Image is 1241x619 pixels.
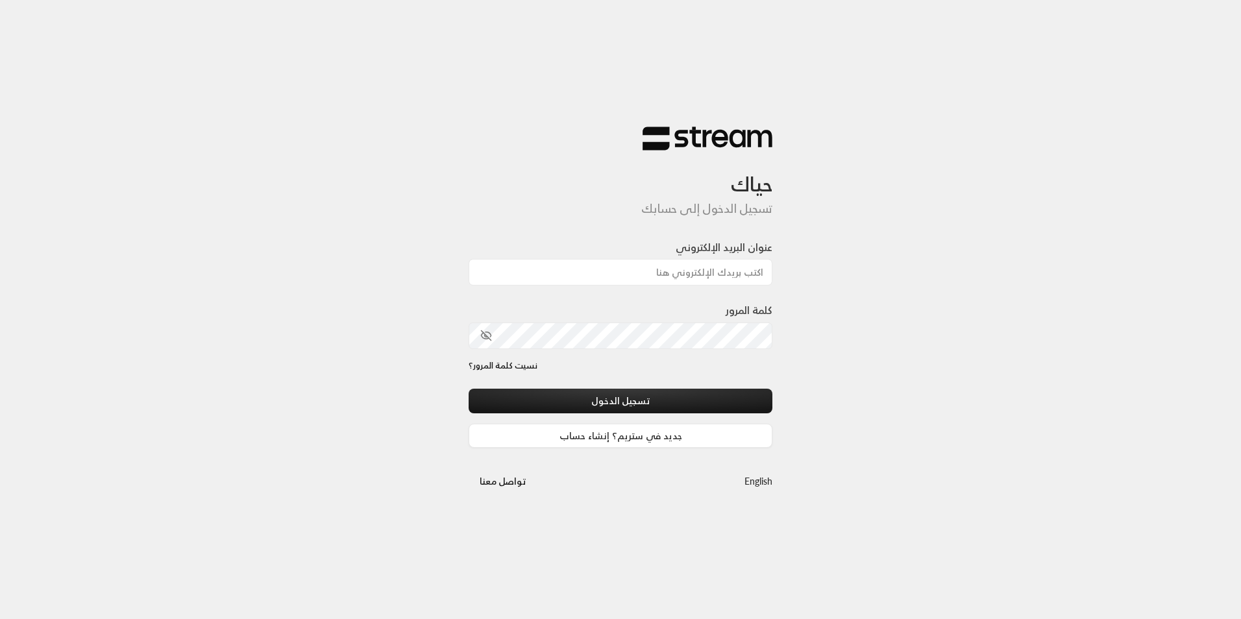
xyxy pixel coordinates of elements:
a: تواصل معنا [469,473,537,489]
img: Stream Logo [643,126,772,151]
button: تسجيل الدخول [469,389,772,413]
a: جديد في ستريم؟ إنشاء حساب [469,424,772,448]
button: toggle password visibility [475,324,497,346]
h5: تسجيل الدخول إلى حسابك [469,202,772,216]
label: كلمة المرور [726,302,772,318]
button: تواصل معنا [469,469,537,493]
a: English [744,469,772,493]
h3: حياك [469,151,772,196]
a: نسيت كلمة المرور؟ [469,359,537,372]
input: اكتب بريدك الإلكتروني هنا [469,259,772,285]
label: عنوان البريد الإلكتروني [676,239,772,255]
